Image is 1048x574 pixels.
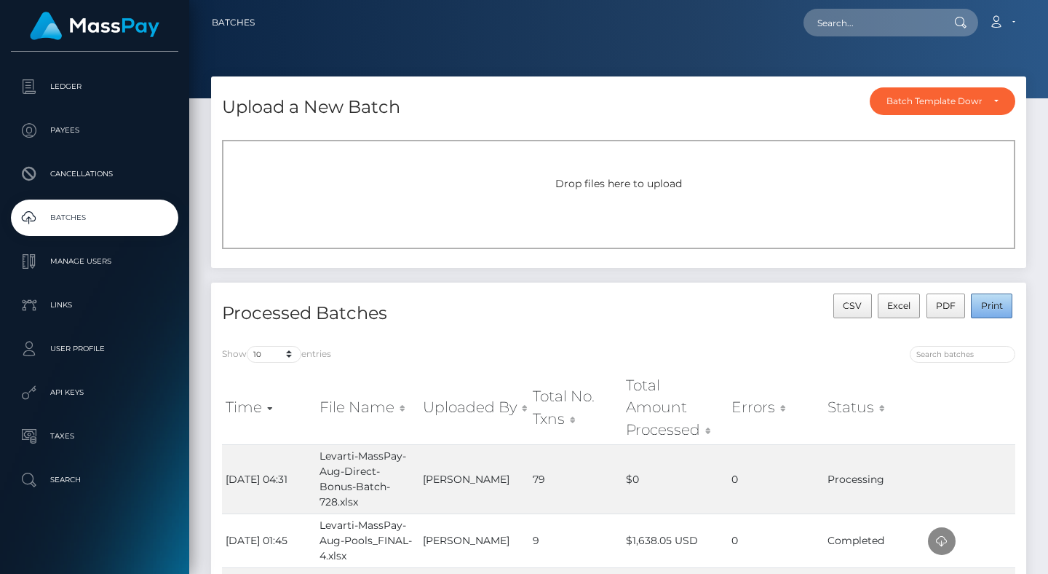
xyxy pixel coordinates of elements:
img: MassPay Logo [30,12,159,40]
th: Time: activate to sort column ascending [222,371,316,444]
label: Show entries [222,346,331,363]
a: Payees [11,112,178,149]
td: Completed [824,514,924,567]
span: CSV [843,300,862,311]
th: Total Amount Processed: activate to sort column ascending [622,371,728,444]
p: User Profile [17,338,172,360]
td: $0 [622,444,728,514]
p: Search [17,469,172,491]
th: File Name: activate to sort column ascending [316,371,419,444]
td: Processing [824,444,924,514]
td: 0 [728,514,824,567]
th: Total No. Txns: activate to sort column ascending [529,371,622,444]
p: Ledger [17,76,172,98]
td: 79 [529,444,622,514]
a: Batches [11,200,178,236]
select: Showentries [247,346,301,363]
td: [PERSON_NAME] [419,444,528,514]
a: Batches [212,7,255,38]
h4: Upload a New Batch [222,95,400,120]
p: Links [17,294,172,316]
th: Status: activate to sort column ascending [824,371,924,444]
input: Search batches [910,346,1015,363]
div: Batch Template Download [886,95,982,107]
a: Ledger [11,68,178,105]
button: PDF [926,294,966,318]
span: Excel [887,300,910,311]
p: Manage Users [17,251,172,272]
h4: Processed Batches [222,301,608,326]
p: Batches [17,207,172,229]
span: Print [981,300,1003,311]
a: Links [11,287,178,323]
button: CSV [833,294,872,318]
a: Taxes [11,418,178,455]
a: Search [11,462,178,498]
td: Levarti-MassPay-Aug-Pools_FINAL-4.xlsx [316,514,419,567]
td: [PERSON_NAME] [419,514,528,567]
td: [DATE] 01:45 [222,514,316,567]
p: API Keys [17,382,172,404]
span: Drop files here to upload [555,177,682,190]
th: Errors: activate to sort column ascending [728,371,824,444]
button: Batch Template Download [870,87,1015,115]
input: Search... [803,9,940,36]
a: Cancellations [11,156,178,192]
td: $1,638.05 USD [622,514,728,567]
th: Uploaded By: activate to sort column ascending [419,371,528,444]
a: Manage Users [11,243,178,280]
p: Taxes [17,425,172,447]
td: 9 [529,514,622,567]
p: Payees [17,119,172,141]
a: API Keys [11,374,178,411]
td: [DATE] 04:31 [222,444,316,514]
td: Levarti-MassPay-Aug-Direct-Bonus-Batch-728.xlsx [316,444,419,514]
span: PDF [936,300,956,311]
a: User Profile [11,331,178,367]
p: Cancellations [17,163,172,185]
button: Excel [878,294,921,318]
button: Print [971,294,1012,318]
td: 0 [728,444,824,514]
